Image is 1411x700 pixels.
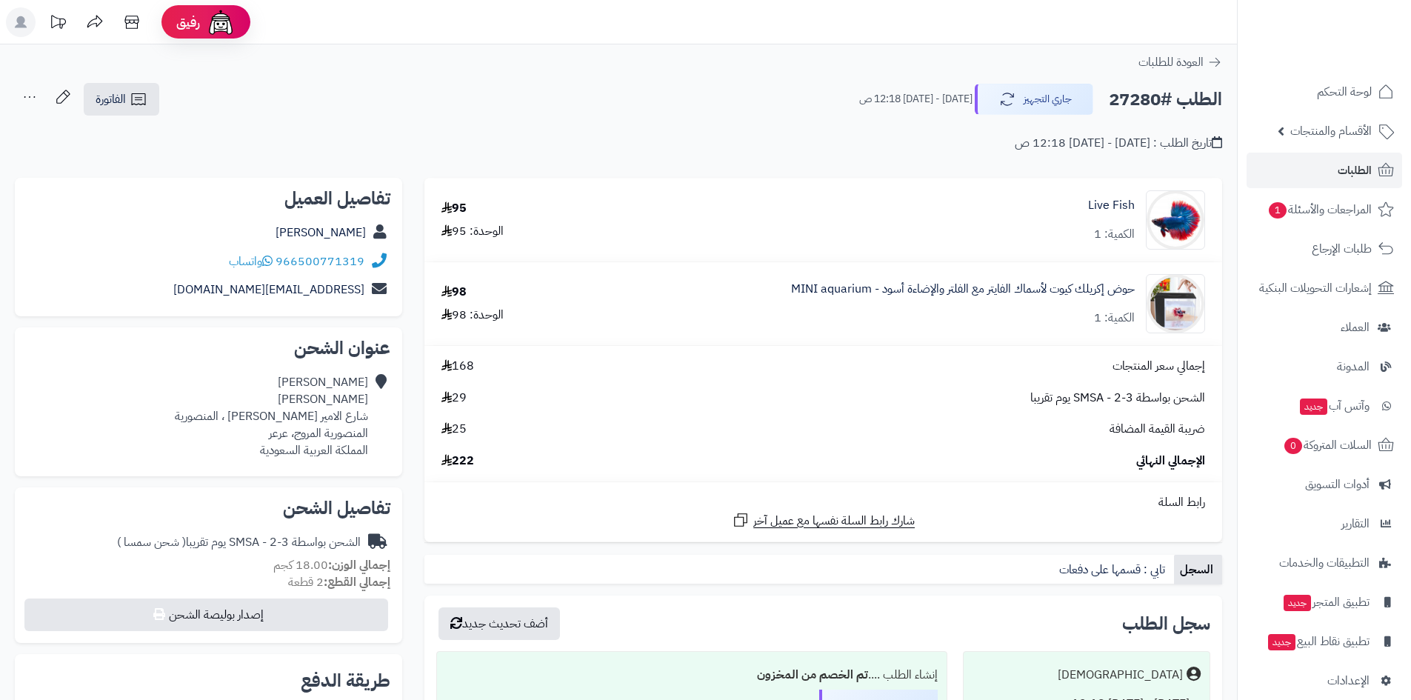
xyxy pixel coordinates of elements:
span: طلبات الإرجاع [1312,239,1372,259]
a: شارك رابط السلة نفسها مع عميل آخر [732,511,915,530]
div: الشحن بواسطة SMSA - 2-3 يوم تقريبا [117,534,361,551]
span: المراجعات والأسئلة [1267,199,1372,220]
a: السلات المتروكة0 [1247,427,1402,463]
span: التقارير [1341,513,1370,534]
span: السلات المتروكة [1283,435,1372,456]
span: تطبيق المتجر [1282,592,1370,613]
a: Live Fish [1088,197,1135,214]
span: العودة للطلبات [1138,53,1204,71]
a: إشعارات التحويلات البنكية [1247,270,1402,306]
span: الشحن بواسطة SMSA - 2-3 يوم تقريبا [1030,390,1205,407]
a: لوحة التحكم [1247,74,1402,110]
small: 18.00 كجم [273,556,390,574]
div: الكمية: 1 [1094,310,1135,327]
span: 25 [441,421,467,438]
img: logo-2.png [1310,38,1397,69]
span: تطبيق نقاط البيع [1267,631,1370,652]
button: إصدار بوليصة الشحن [24,599,388,631]
a: الطلبات [1247,153,1402,188]
a: التقارير [1247,506,1402,541]
a: أدوات التسويق [1247,467,1402,502]
img: 1748951658-IMG-20250603-WA0048%D8%B9%D9%81%D8%A9%D8%BA%D9%87%D8%A9%D9%8A%D9%89-90x90.jpg [1147,274,1204,333]
button: أضف تحديث جديد [438,607,560,640]
span: 0 [1284,438,1302,454]
a: العودة للطلبات [1138,53,1222,71]
strong: إجمالي الوزن: [328,556,390,574]
h2: الطلب #27280 [1109,84,1222,115]
a: [PERSON_NAME] [276,224,366,241]
img: ai-face.png [206,7,236,37]
div: [DEMOGRAPHIC_DATA] [1058,667,1183,684]
a: تطبيق نقاط البيعجديد [1247,624,1402,659]
span: ضريبة القيمة المضافة [1110,421,1205,438]
div: 95 [441,200,467,217]
a: الفاتورة [84,83,159,116]
div: الكمية: 1 [1094,226,1135,243]
span: إجمالي سعر المنتجات [1113,358,1205,375]
a: تحديثات المنصة [39,7,76,41]
div: الوحدة: 98 [441,307,504,324]
span: وآتس آب [1298,396,1370,416]
b: تم الخصم من المخزون [757,666,868,684]
span: 168 [441,358,474,375]
span: الإجمالي النهائي [1136,453,1205,470]
a: الإعدادات [1247,663,1402,699]
div: [PERSON_NAME] [PERSON_NAME] شارع الامير [PERSON_NAME] ، المنصورية المنصورية المروج، عرعر المملكة ... [175,374,368,459]
a: العملاء [1247,310,1402,345]
div: 98 [441,284,467,301]
div: تاريخ الطلب : [DATE] - [DATE] 12:18 ص [1015,135,1222,152]
span: المدونة [1337,356,1370,377]
div: إنشاء الطلب .... [446,661,937,690]
span: العملاء [1341,317,1370,338]
small: 2 قطعة [288,573,390,591]
span: الطلبات [1338,160,1372,181]
a: واتساب [229,253,273,270]
a: التطبيقات والخدمات [1247,545,1402,581]
span: 29 [441,390,467,407]
h2: طريقة الدفع [301,672,390,690]
a: طلبات الإرجاع [1247,231,1402,267]
span: ( شحن سمسا ) [117,533,186,551]
span: أدوات التسويق [1305,474,1370,495]
strong: إجمالي القطع: [324,573,390,591]
small: [DATE] - [DATE] 12:18 ص [859,92,973,107]
span: شارك رابط السلة نفسها مع عميل آخر [753,513,915,530]
span: رفيق [176,13,200,31]
span: جديد [1284,595,1311,611]
span: جديد [1300,399,1327,415]
div: الوحدة: 95 [441,223,504,240]
h2: تفاصيل العميل [27,190,390,207]
span: 222 [441,453,474,470]
img: 1668693416-2844004-Center-1-90x90.jpg [1147,190,1204,250]
span: جديد [1268,634,1295,650]
a: وآتس آبجديد [1247,388,1402,424]
a: تطبيق المتجرجديد [1247,584,1402,620]
a: [EMAIL_ADDRESS][DOMAIN_NAME] [173,281,364,299]
button: جاري التجهيز [975,84,1093,115]
span: التطبيقات والخدمات [1279,553,1370,573]
div: رابط السلة [430,494,1216,511]
span: الفاتورة [96,90,126,108]
h3: سجل الطلب [1122,615,1210,633]
a: حوض إكريلك كيوت لأسماك الفايتر مع الفلتر والإضاءة أسود - MINI aquarium [791,281,1135,298]
span: الأقسام والمنتجات [1290,121,1372,141]
span: إشعارات التحويلات البنكية [1259,278,1372,299]
a: المدونة [1247,349,1402,384]
a: 966500771319 [276,253,364,270]
span: 1 [1269,202,1287,219]
a: المراجعات والأسئلة1 [1247,192,1402,227]
span: لوحة التحكم [1317,81,1372,102]
a: السجل [1174,555,1222,584]
span: الإعدادات [1327,670,1370,691]
a: تابي : قسمها على دفعات [1053,555,1174,584]
h2: عنوان الشحن [27,339,390,357]
h2: تفاصيل الشحن [27,499,390,517]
